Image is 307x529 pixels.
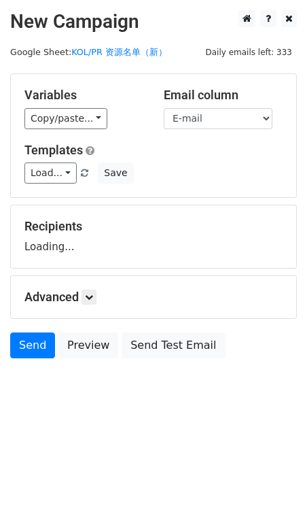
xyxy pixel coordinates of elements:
[71,47,167,57] a: KOL/PR 资源名单（新）
[24,143,83,157] a: Templates
[10,332,55,358] a: Send
[10,10,297,33] h2: New Campaign
[200,45,297,60] span: Daily emails left: 333
[200,47,297,57] a: Daily emails left: 333
[164,88,283,103] h5: Email column
[24,219,283,254] div: Loading...
[24,108,107,129] a: Copy/paste...
[24,219,283,234] h5: Recipients
[24,290,283,305] h5: Advanced
[10,47,167,57] small: Google Sheet:
[24,163,77,184] a: Load...
[58,332,118,358] a: Preview
[24,88,143,103] h5: Variables
[98,163,133,184] button: Save
[122,332,225,358] a: Send Test Email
